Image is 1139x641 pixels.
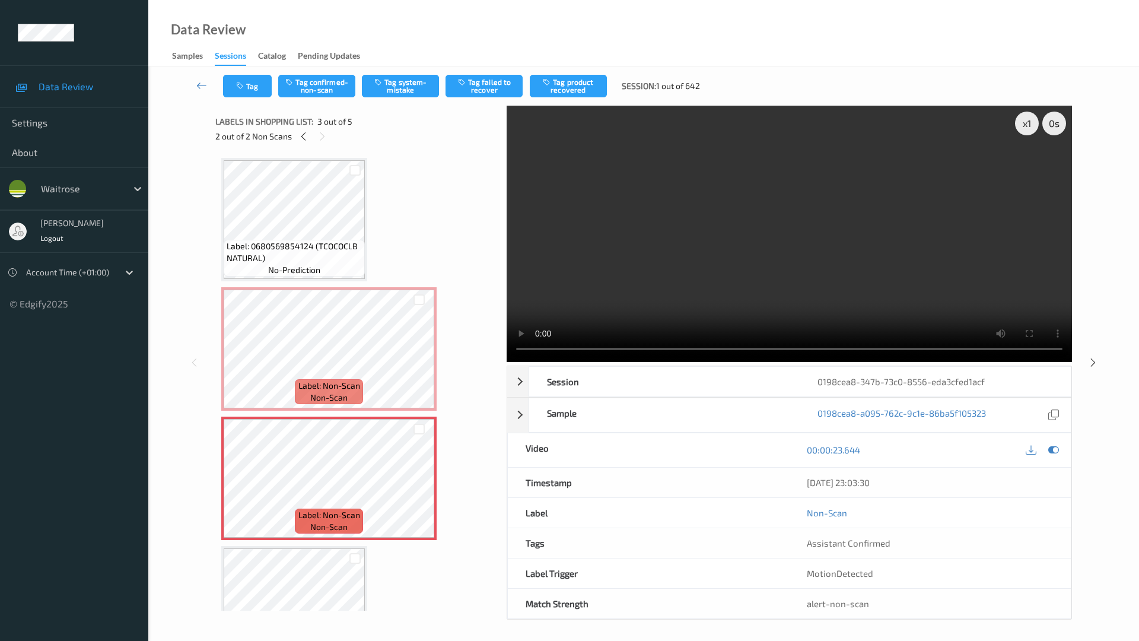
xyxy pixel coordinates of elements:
[807,444,860,456] a: 00:00:23.644
[1042,112,1066,135] div: 0 s
[258,48,298,65] a: Catalog
[227,240,362,264] span: Label: 0680569854124 (TCOCOCLB NATURAL)
[362,75,439,97] button: Tag system-mistake
[258,50,286,65] div: Catalog
[310,521,348,533] span: non-scan
[508,498,790,528] div: Label
[215,116,313,128] span: Labels in shopping list:
[508,468,790,497] div: Timestamp
[508,589,790,618] div: Match Strength
[298,50,360,65] div: Pending Updates
[215,129,498,144] div: 2 out of 2 Non Scans
[530,75,607,97] button: Tag product recovered
[172,50,203,65] div: Samples
[298,380,360,392] span: Label: Non-Scan
[317,116,352,128] span: 3 out of 5
[310,392,348,404] span: non-scan
[298,48,372,65] a: Pending Updates
[622,80,656,92] span: Session:
[789,559,1071,588] div: MotionDetected
[529,367,800,396] div: Session
[817,407,986,423] a: 0198cea8-a095-762c-9c1e-86ba5f105323
[171,24,246,36] div: Data Review
[529,398,800,432] div: Sample
[508,559,790,588] div: Label Trigger
[268,264,320,276] span: no-prediction
[508,528,790,558] div: Tags
[215,50,246,66] div: Sessions
[807,507,847,519] a: Non-Scan
[807,598,1053,610] div: alert-non-scan
[172,48,215,65] a: Samples
[1015,112,1039,135] div: x 1
[507,366,1071,397] div: Session0198cea8-347b-73c0-8556-eda3cfed1acf
[508,433,790,467] div: Video
[800,367,1071,396] div: 0198cea8-347b-73c0-8556-eda3cfed1acf
[507,398,1071,433] div: Sample0198cea8-a095-762c-9c1e-86ba5f105323
[223,75,272,97] button: Tag
[215,48,258,66] a: Sessions
[656,80,700,92] span: 1 out of 642
[446,75,523,97] button: Tag failed to recover
[298,509,360,521] span: Label: Non-Scan
[807,477,1053,488] div: [DATE] 23:03:30
[807,538,890,548] span: Assistant Confirmed
[278,75,355,97] button: Tag confirmed-non-scan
